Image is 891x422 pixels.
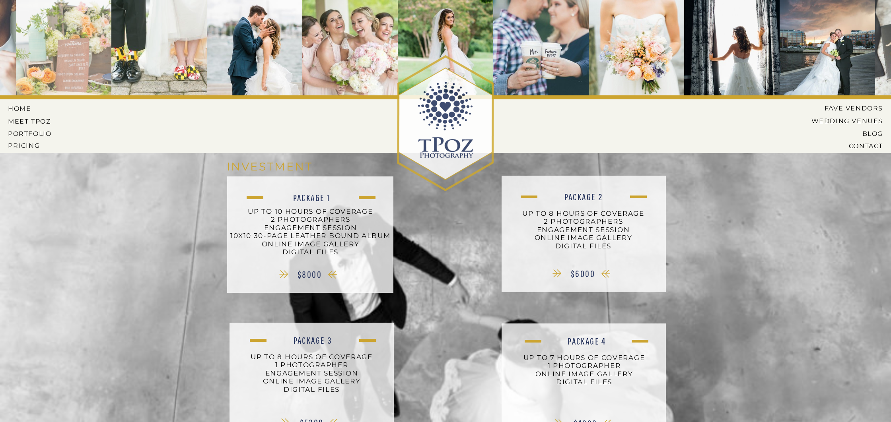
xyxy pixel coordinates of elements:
[799,117,883,124] a: Wedding Venues
[8,105,44,112] a: HOME
[821,142,883,149] a: CONTACT
[232,353,392,398] p: up to 8 hours of coverage 1 photographer engagement session online image gallery digital files
[805,130,883,137] a: BLOG
[8,130,53,137] a: PORTFOLIO
[504,354,664,399] p: up to 7 hours of coverage 1 photographer online image gallery digital files
[818,105,883,112] a: Fave Vendors
[227,160,335,174] h1: INVESTMENT
[520,336,654,346] h2: PackAgE 4
[246,335,379,345] h2: Package 3
[8,118,51,125] a: MEET tPoz
[517,192,650,201] h2: Package 2
[229,207,392,267] p: UP TO 10 HOURS OF COVERAGE 2 PHOTOGRAPHERS ENGAGEMENT SESSION 10X10 30-PAGE LEATHER BOUND ALBUM O...
[245,193,378,202] h2: Package 1
[559,269,607,286] nav: $6000
[8,142,53,149] a: Pricing
[503,209,663,260] p: up to 8 hours of coverage 2 photographers engagement session online image gallery digital files
[286,269,334,286] nav: $8000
